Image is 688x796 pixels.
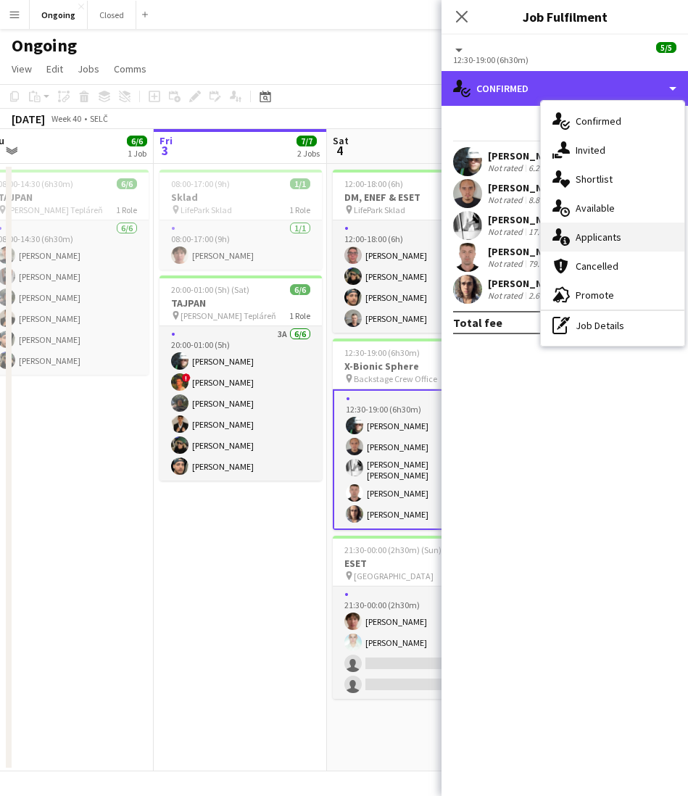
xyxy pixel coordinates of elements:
span: Applicants [576,231,621,244]
span: Jobs [78,62,99,75]
span: 1 Role [289,310,310,321]
div: Not rated [488,226,526,238]
a: Comms [108,59,152,78]
span: Week 40 [48,113,84,124]
app-card-role: 3A6/620:00-01:00 (5h)[PERSON_NAME]![PERSON_NAME][PERSON_NAME][PERSON_NAME][PERSON_NAME][PERSON_NAME] [159,326,322,481]
div: [PERSON_NAME] [488,181,579,194]
div: 17.4km [526,226,558,238]
span: 6/6 [117,178,137,189]
div: Not rated [488,258,526,270]
div: 12:30-19:00 (6h30m) [453,54,676,65]
span: 6/6 [290,284,310,295]
app-job-card: 20:00-01:00 (5h) (Sat)6/6TAJPAN [PERSON_NAME] Tepláreň1 Role3A6/620:00-01:00 (5h)[PERSON_NAME]![P... [159,275,322,481]
span: 1/1 [290,178,310,189]
div: SELČ [90,113,108,124]
app-card-role: 2/421:30-00:00 (2h30m)[PERSON_NAME][PERSON_NAME] [333,586,495,699]
span: 12:30-19:00 (6h30m) [344,347,420,358]
button: Ongoing [30,1,88,29]
span: 12:00-18:00 (6h) [344,178,403,189]
span: Shortlist [576,173,613,186]
a: Jobs [72,59,105,78]
span: [PERSON_NAME] Tepláreň [7,204,103,215]
h3: Job Fulfilment [442,7,688,26]
span: Backstage Crew Office [354,373,437,384]
span: LifePark Sklad [354,204,405,215]
div: [PERSON_NAME] [488,149,579,162]
span: 20:00-01:00 (5h) (Sat) [171,284,249,295]
a: View [6,59,38,78]
span: 1 Role [116,204,137,215]
app-card-role: 6A4/412:00-18:00 (6h)[PERSON_NAME][PERSON_NAME][PERSON_NAME][PERSON_NAME] [333,220,495,333]
div: Job Details [541,311,684,340]
h3: X-Bionic Sphere [333,360,495,373]
span: Available [576,202,615,215]
app-card-role: 1/108:00-17:00 (9h)[PERSON_NAME] [159,220,322,270]
span: [GEOGRAPHIC_DATA] [354,571,434,581]
span: View [12,62,32,75]
span: Sat [333,134,349,147]
a: Edit [41,59,69,78]
div: [PERSON_NAME] [488,245,583,258]
span: LifePark Sklad [181,204,232,215]
span: Cancelled [576,260,618,273]
div: Confirmed [442,71,688,106]
span: Edit [46,62,63,75]
button: Closed [88,1,136,29]
div: 1 Job [128,148,146,159]
span: Comms [114,62,146,75]
div: Not rated [488,290,526,302]
div: Not rated [488,194,526,206]
span: [PERSON_NAME] Tepláreň [181,310,276,321]
h3: DM, ENEF & ESET [333,191,495,204]
div: [PERSON_NAME] [488,277,579,290]
div: [PERSON_NAME] [PERSON_NAME] [488,213,644,226]
span: 7/7 [297,136,317,146]
span: Invited [576,144,605,157]
app-job-card: 12:00-18:00 (6h)4/4DM, ENEF & ESET LifePark Sklad1 Role6A4/412:00-18:00 (6h)[PERSON_NAME][PERSON_... [333,170,495,333]
div: 2 Jobs [297,148,320,159]
span: Fri [159,134,173,147]
div: 8.8km [526,194,554,206]
span: 21:30-00:00 (2h30m) (Sun) [344,544,442,555]
span: 3 [157,142,173,159]
h3: TAJPAN [159,297,322,310]
div: 79.1km [526,258,558,270]
span: ! [182,373,191,382]
div: [DATE] [12,112,45,126]
span: 5/5 [656,42,676,53]
span: 1 Role [289,204,310,215]
span: Promote [576,289,614,302]
div: 6.2km [526,162,554,174]
app-job-card: 21:30-00:00 (2h30m) (Sun)2/4ESET [GEOGRAPHIC_DATA]1 Role2/421:30-00:00 (2h30m)[PERSON_NAME][PERSO... [333,536,495,699]
app-card-role: 3A5/512:30-19:00 (6h30m)[PERSON_NAME][PERSON_NAME][PERSON_NAME] [PERSON_NAME][PERSON_NAME][PERSON... [333,389,495,530]
div: Not rated [488,162,526,174]
h3: Sklad [159,191,322,204]
div: 2.6km [526,290,554,302]
span: 4 [331,142,349,159]
h3: ESET [333,557,495,570]
span: 08:00-17:00 (9h) [171,178,230,189]
span: 6/6 [127,136,147,146]
app-job-card: 08:00-17:00 (9h)1/1Sklad LifePark Sklad1 Role1/108:00-17:00 (9h)[PERSON_NAME] [159,170,322,270]
app-job-card: 12:30-19:00 (6h30m)5/5X-Bionic Sphere Backstage Crew Office1 Role3A5/512:30-19:00 (6h30m)[PERSON_... [333,339,495,530]
h1: Ongoing [12,35,77,57]
div: Total fee [453,315,502,330]
span: Confirmed [576,115,621,128]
